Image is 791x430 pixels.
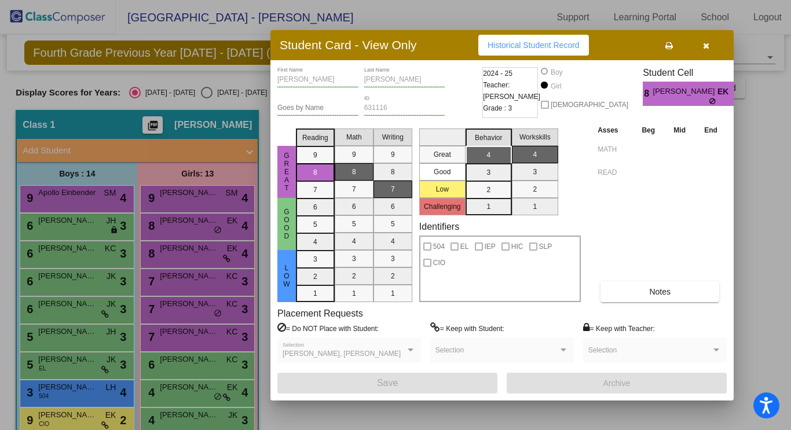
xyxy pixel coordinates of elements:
[653,86,717,98] span: [PERSON_NAME]
[433,240,445,253] span: 504
[419,221,459,232] label: Identifiers
[632,124,664,137] th: Beg
[507,373,727,394] button: Archive
[550,67,563,78] div: Boy
[603,378,631,388] span: Archive
[598,141,629,158] input: assessment
[649,287,671,296] span: Notes
[734,87,744,101] span: 4
[460,240,469,253] span: EL
[281,264,292,288] span: Low
[277,322,379,334] label: = Do NOT Place with Student:
[539,240,552,253] span: SLP
[280,38,417,52] h3: Student Card - View Only
[483,102,512,114] span: Grade : 3
[283,350,401,358] span: [PERSON_NAME], [PERSON_NAME]
[643,87,653,101] span: 8
[643,67,744,78] h3: Student Cell
[377,378,398,388] span: Save
[695,124,727,137] th: End
[281,152,292,192] span: Great
[488,41,580,50] span: Historical Student Record
[430,322,504,334] label: = Keep with Student:
[281,208,292,240] span: Good
[433,256,445,270] span: CIO
[364,104,445,112] input: Enter ID
[485,240,496,253] span: IEP
[583,322,655,334] label: = Keep with Teacher:
[277,104,358,112] input: goes by name
[277,373,497,394] button: Save
[277,308,363,319] label: Placement Requests
[550,81,562,91] div: Girl
[595,124,632,137] th: Asses
[717,86,734,98] span: EK
[511,240,523,253] span: HIC
[551,98,628,112] span: [DEMOGRAPHIC_DATA]
[483,79,540,102] span: Teacher: [PERSON_NAME]
[483,68,512,79] span: 2024 - 25
[478,35,589,56] button: Historical Student Record
[600,281,719,302] button: Notes
[598,164,629,181] input: assessment
[664,124,695,137] th: Mid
